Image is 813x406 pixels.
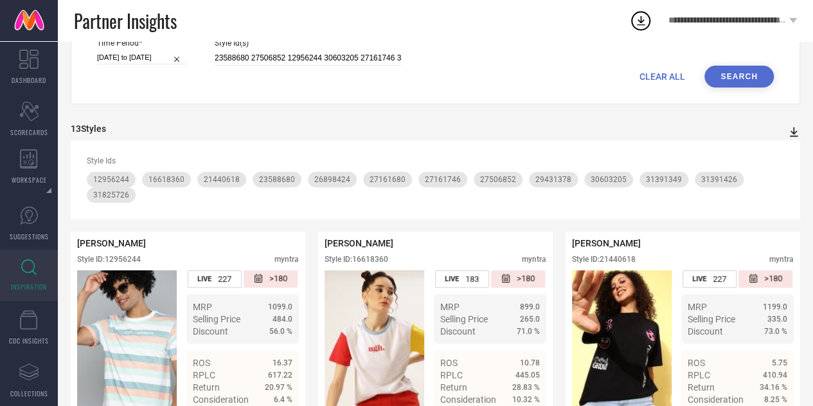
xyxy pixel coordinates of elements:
div: Number of days the style has been live on the platform [683,270,737,288]
span: 27161746 [425,175,461,184]
div: Style ID: 16618360 [325,255,388,264]
span: LIVE [445,275,459,283]
span: CDC INSIGHTS [9,336,49,346]
span: Selling Price [688,314,735,324]
button: Search [704,66,774,88]
span: 21440618 [204,175,240,184]
span: 31391426 [701,175,737,184]
input: Enter comma separated style ids e.g. 12345, 67890 [215,51,401,66]
span: RPLC [193,370,215,380]
span: [PERSON_NAME] [325,238,393,248]
span: Discount [193,326,228,337]
span: [PERSON_NAME] [77,238,146,248]
span: >180 [764,273,782,284]
span: 1199.0 [763,302,787,311]
span: 23588680 [259,175,295,184]
div: 13 Styles [71,124,106,134]
span: 265.0 [520,315,540,324]
span: 899.0 [520,302,540,311]
span: Discount [440,326,476,337]
span: LIVE [692,275,706,283]
div: myntra [274,255,299,264]
span: Partner Insights [74,8,177,34]
span: 16618360 [148,175,184,184]
span: 227 [218,274,231,284]
span: 617.22 [268,371,292,380]
span: Consideration [688,394,744,405]
span: DASHBOARD [12,75,46,85]
span: 335.0 [767,315,787,324]
div: Style ID: 12956244 [77,255,141,264]
span: 10.78 [520,358,540,367]
span: SUGGESTIONS [10,232,49,241]
div: Number of days the style has been live on the platform [188,270,242,288]
span: 227 [713,274,726,284]
div: Number of days the style has been live on the platform [435,270,489,288]
span: 27161680 [370,175,406,184]
span: 31825726 [93,190,129,199]
span: Return [440,382,467,392]
span: CLEAR ALL [639,71,685,82]
span: 8.25 % [764,395,787,404]
span: LIVE [197,275,211,283]
span: 27506852 [480,175,516,184]
span: COLLECTIONS [10,389,48,398]
span: 71.0 % [517,327,540,336]
span: Discount [688,326,723,337]
span: 6.4 % [274,395,292,404]
span: Consideration [193,394,249,405]
span: Selling Price [193,314,240,324]
span: 410.94 [763,371,787,380]
span: >180 [517,273,535,284]
span: Style Id(s) [215,39,401,48]
div: Style Ids [87,156,784,165]
span: ROS [193,358,210,368]
div: Open download list [629,9,652,32]
span: 183 [465,274,479,284]
span: WORKSPACE [12,175,47,185]
span: MRP [193,302,212,312]
span: 29431378 [535,175,571,184]
span: 1099.0 [268,302,292,311]
span: ROS [688,358,705,368]
span: 56.0 % [269,327,292,336]
span: RPLC [440,370,463,380]
span: 10.32 % [512,395,540,404]
span: 484.0 [272,315,292,324]
div: Number of days since the style was first listed on the platform [738,270,792,288]
span: 20.97 % [265,383,292,392]
span: ROS [440,358,458,368]
input: Select time period [97,51,186,64]
span: 28.83 % [512,383,540,392]
span: RPLC [688,370,710,380]
div: Number of days since the style was first listed on the platform [244,270,298,288]
span: [PERSON_NAME] [572,238,641,248]
span: Return [688,382,715,392]
div: myntra [522,255,546,264]
span: INSPIRATION [11,282,47,291]
span: 30603205 [591,175,627,184]
span: 26898424 [314,175,350,184]
span: 16.37 [272,358,292,367]
span: MRP [440,302,460,312]
span: 34.16 % [760,383,787,392]
span: Return [193,382,220,392]
span: 5.75 [772,358,787,367]
div: Style ID: 21440618 [572,255,636,264]
span: >180 [269,273,287,284]
span: Time Period* [97,39,186,48]
span: 31391349 [646,175,682,184]
span: MRP [688,302,707,312]
div: Number of days since the style was first listed on the platform [491,270,545,288]
span: 445.05 [515,371,540,380]
span: SCORECARDS [10,127,48,137]
span: Consideration [440,394,496,405]
span: 73.0 % [764,327,787,336]
div: myntra [769,255,794,264]
span: 12956244 [93,175,129,184]
span: Selling Price [440,314,488,324]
